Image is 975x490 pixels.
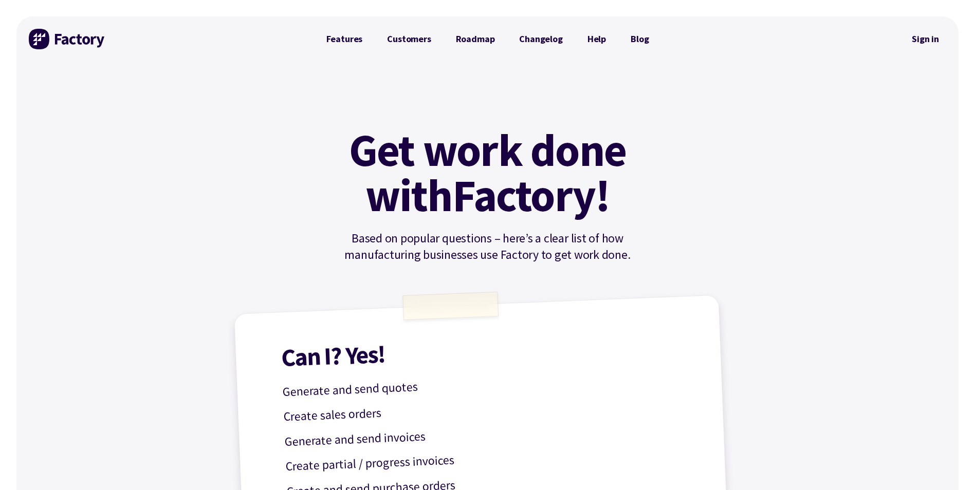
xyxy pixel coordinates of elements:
[452,173,610,218] mark: Factory!
[285,441,696,477] p: Create partial / progress invoices
[618,29,661,49] a: Blog
[905,27,946,51] a: Sign in
[282,366,693,402] p: Generate and send quotes
[314,29,661,49] nav: Primary Navigation
[444,29,507,49] a: Roadmap
[375,29,443,49] a: Customers
[29,29,106,49] img: Factory
[314,29,375,49] a: Features
[334,127,642,218] h1: Get work done with
[314,230,661,263] p: Based on popular questions – here’s a clear list of how manufacturing businesses use Factory to g...
[905,27,946,51] nav: Secondary Navigation
[283,391,694,427] p: Create sales orders
[507,29,575,49] a: Changelog
[284,416,695,452] p: Generate and send invoices
[281,329,691,370] h1: Can I? Yes!
[575,29,618,49] a: Help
